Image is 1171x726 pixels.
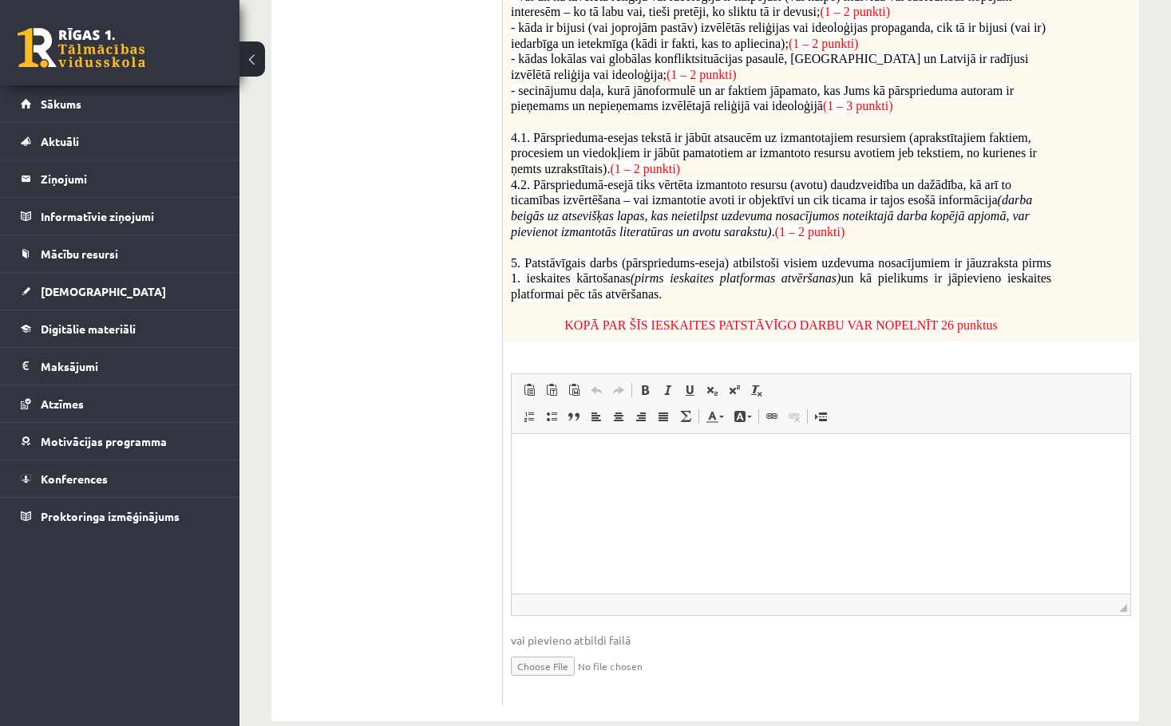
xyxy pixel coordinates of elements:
a: Background Color [729,406,757,427]
a: Text Color [701,406,729,427]
span: KOPĀ PAR ŠĪS IESKAITES PATSTĀVĪGO DARBU VAR NOPELNĪT 26 punktus [564,318,997,332]
legend: Ziņojumi [41,160,220,197]
a: Paste (⌘+V) [518,380,540,400]
legend: Maksājumi [41,348,220,385]
span: 4.2. Pārspriedumā-esejā tiks vērtēta izmantoto resursu (avotu) daudzveidība un dažādība, kā arī t... [511,178,1032,239]
span: Motivācijas programma [41,434,167,448]
span: vai pievieno atbildi failā [511,632,1131,649]
span: (1 – 3 punkti) [823,99,893,112]
span: Proktoringa izmēģinājums [41,509,180,523]
a: [DEMOGRAPHIC_DATA] [21,273,220,310]
a: Underline (⌘+U) [678,380,701,400]
a: Insert/Remove Bulleted List [540,406,563,427]
span: 5. Patstāvīgais darbs (pārspriedums-eseja) atbilstoši visiem uzdevuma nosacījumiem ir jāuzraksta ... [511,256,1051,301]
a: Motivācijas programma [21,423,220,460]
a: Insert Page Break for Printing [809,406,832,427]
a: Undo (⌘+Z) [585,380,607,400]
legend: Informatīvie ziņojumi [41,198,220,235]
a: Proktoringa izmēģinājums [21,498,220,535]
a: Remove Format [746,380,768,400]
a: Sākums [21,85,220,122]
a: Paste from Word [563,380,585,400]
a: Unlink [783,406,805,427]
a: Konferences [21,460,220,497]
a: Subscript [701,380,723,400]
a: Justify [652,406,675,427]
a: Atzīmes [21,385,220,422]
span: (1 – 2 punkti) [775,225,845,239]
span: Konferences [41,472,108,486]
a: Align Left [585,406,607,427]
span: Resize [1119,604,1127,612]
span: - kāda ir bijusi (vai joprojām pastāv) izvēlētās reliģijas vai ideoloģijas propaganda, cik tā ir ... [511,21,1046,50]
span: Atzīmes [41,397,84,411]
span: Digitālie materiāli [41,322,136,336]
span: Sākums [41,97,81,111]
a: Ziņojumi [21,160,220,197]
span: - secinājumu daļa, kurā jānoformulē un ar faktiem jāpamato, kas Jums kā pārsprieduma autoram ir p... [511,84,1014,113]
a: Digitālie materiāli [21,310,220,347]
a: Rīgas 1. Tālmācības vidusskola [18,28,145,68]
span: [DEMOGRAPHIC_DATA] [41,284,166,298]
a: Paste as plain text (⌘+⌥+⇧+V) [540,380,563,400]
a: Redo (⌘+Y) [607,380,630,400]
a: Link (⌘+K) [761,406,783,427]
i: (pirms ieskaites platformas atvēršanas) [631,271,841,285]
span: (1 – 2 punkti) [610,162,680,176]
a: Italic (⌘+I) [656,380,678,400]
a: Bold (⌘+B) [634,380,656,400]
span: 4.1. Pārsprieduma-esejas tekstā ir jābūt atsaucēm uz izmantotajiem resursiem (aprakstītajiem fakt... [511,131,1037,176]
a: Aktuāli [21,123,220,160]
a: Math [675,406,697,427]
span: (1 – 2 punkti) [789,37,859,50]
span: (1 – 2 punkti) [820,5,890,18]
a: Superscript [723,380,746,400]
i: (darba beigās uz atsevišķas lapas, kas neietilpst uzdevuma nosacījumos noteiktajā darba kopējā ap... [511,193,1032,238]
iframe: Editor, wiswyg-editor-user-answer-47433908342520 [512,434,1130,594]
a: Center [607,406,630,427]
a: Mācību resursi [21,235,220,272]
a: Align Right [630,406,652,427]
span: Mācību resursi [41,247,118,261]
a: Block Quote [563,406,585,427]
a: Informatīvie ziņojumi [21,198,220,235]
a: Maksājumi [21,348,220,385]
a: Insert/Remove Numbered List [518,406,540,427]
span: - kādas lokālas vai globālas konfliktsituācijas pasaulē, [GEOGRAPHIC_DATA] un Latvijā ir radījusi... [511,52,1028,81]
span: (1 – 2 punkti) [667,68,737,81]
span: Aktuāli [41,134,79,148]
